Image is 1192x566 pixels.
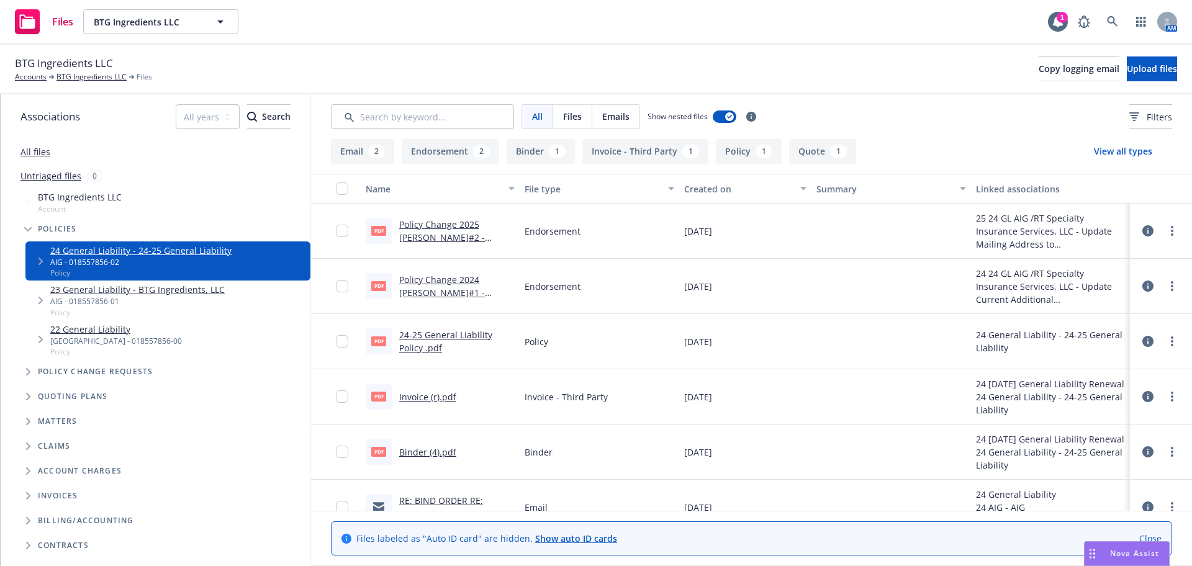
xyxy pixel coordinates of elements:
svg: Search [247,112,257,122]
a: more [1165,279,1180,294]
button: Linked associations [971,174,1130,204]
span: BTG Ingredients LLC [38,191,122,204]
span: Matters [38,418,77,425]
input: Toggle Row Selected [336,501,348,513]
button: Filters [1129,104,1172,129]
span: Show nested files [648,111,708,122]
input: Toggle Row Selected [336,446,348,458]
div: 24 24 GL AIG /RT Specialty Insurance Services, LLC - Update Current Additional Insured/Mortgagee ... [976,267,1125,306]
span: Associations [20,109,80,125]
div: 24 [DATE] General Liability Renewal [976,433,1125,446]
input: Toggle Row Selected [336,390,348,403]
button: Upload files [1127,56,1177,81]
div: 24 General Liability [976,488,1125,501]
span: Filters [1129,110,1172,124]
a: Accounts [15,71,47,83]
a: BTG Ingredients LLC [56,71,127,83]
div: 24 General Liability - 24-25 General Liability [976,446,1125,472]
span: [DATE] [684,335,712,348]
button: Binder [507,139,575,164]
span: Invoice - Third Party [525,390,608,403]
div: File type [525,182,660,195]
a: 22 General Liability [50,323,182,336]
span: [DATE] [684,280,712,293]
span: Quoting plans [38,393,108,400]
input: Toggle Row Selected [336,335,348,348]
a: Report a Bug [1072,9,1096,34]
button: Nova Assist [1084,541,1170,566]
span: Account charges [38,467,122,475]
input: Select all [336,182,348,195]
div: Linked associations [976,182,1125,195]
a: more [1165,223,1180,238]
button: SearchSearch [247,104,291,129]
div: Tree Example [1,188,310,508]
span: [DATE] [684,446,712,459]
span: All [532,110,543,123]
div: Created on [684,182,793,195]
button: Summary [811,174,970,204]
span: Policies [38,225,77,233]
input: Search by keyword... [331,104,514,129]
div: 24 AIG - AIG [976,501,1125,514]
span: Claims [38,442,70,450]
a: Switch app [1129,9,1154,34]
span: Policy change requests [38,368,153,375]
a: more [1165,389,1180,404]
span: Email [525,501,548,514]
span: Endorsement [525,225,580,238]
button: Invoice - Third Party [582,139,708,164]
a: Show auto ID cards [535,532,617,544]
span: Upload files [1127,63,1177,74]
span: Billing/Accounting [38,517,134,524]
a: Untriaged files [20,169,81,182]
div: 24 General Liability - 24-25 General Liability [976,390,1125,416]
input: Toggle Row Selected [336,280,348,292]
div: 2 [473,145,490,158]
button: Endorsement [402,139,499,164]
a: Policy Change 2025 [PERSON_NAME]#2 -Update Mailing Address to [STREET_ADDRESS]pdf [399,218,510,269]
div: 2 [368,145,385,158]
div: 1 [756,145,772,158]
span: Copy logging email [1039,63,1119,74]
a: more [1165,500,1180,514]
span: Files labeled as "Auto ID card" are hidden. [356,532,617,545]
div: Name [366,182,501,195]
span: pdf [371,336,386,346]
div: 24 General Liability - 24-25 General Liability [976,328,1125,354]
span: Binder [525,446,553,459]
a: 24-25 General Liability Policy .pdf [399,329,492,354]
span: Endorsement [525,280,580,293]
span: Account [38,204,122,214]
span: pdf [371,226,386,235]
a: 23 General Liability - BTG Ingredients, LLC [50,283,225,296]
a: Binder (4).pdf [399,446,456,458]
div: 1 [1057,11,1068,22]
div: AIG - 018557856-01 [50,296,225,307]
span: pdf [371,281,386,290]
span: Policy [50,267,232,278]
div: AIG - 018557856-02 [50,257,232,267]
button: Copy logging email [1039,56,1119,81]
button: File type [520,174,679,204]
span: [DATE] [684,225,712,238]
span: pdf [371,447,386,456]
span: BTG Ingredients LLC [94,16,201,29]
div: Drag to move [1085,542,1100,565]
div: 1 [830,145,847,158]
a: RE: BIND ORDER RE: (EXTERNAL) Re: BTG Ingredients LLC - REVISED QUOTE - EFF 8/17 [399,495,506,546]
span: Emails [602,110,630,123]
button: BTG Ingredients LLC [83,9,238,34]
span: Invoices [38,492,78,500]
span: Files [563,110,582,123]
a: more [1165,444,1180,459]
a: All files [20,146,50,158]
span: Filters [1147,110,1172,124]
span: Policy [50,346,182,357]
div: 1 [682,145,699,158]
button: Email [331,139,394,164]
span: Policy [525,335,548,348]
div: 24 [DATE] General Liability Renewal [976,377,1125,390]
a: Files [10,4,78,39]
span: Nova Assist [1110,548,1159,559]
